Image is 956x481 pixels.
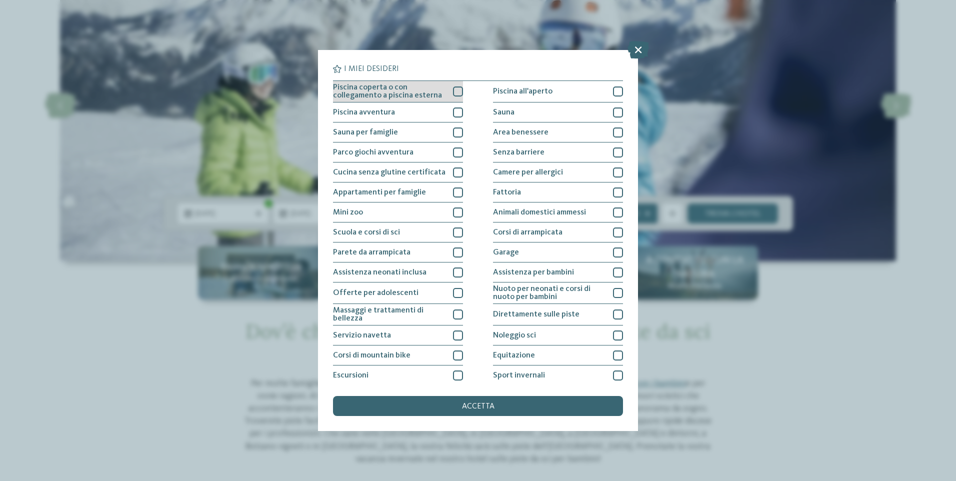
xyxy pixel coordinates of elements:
span: Nuoto per neonati e corsi di nuoto per bambini [493,285,605,301]
span: Appartamenti per famiglie [333,188,426,196]
span: Area benessere [493,128,548,136]
span: Piscina avventura [333,108,395,116]
span: Massaggi e trattamenti di bellezza [333,306,445,322]
span: Parco giochi avventura [333,148,413,156]
span: Offerte per adolescenti [333,289,418,297]
span: Parete da arrampicata [333,248,410,256]
span: Direttamente sulle piste [493,310,579,318]
span: I miei desideri [344,65,399,73]
span: Sauna [493,108,514,116]
span: Fattoria [493,188,521,196]
span: Equitazione [493,351,535,359]
span: Assistenza per bambini [493,268,574,276]
span: Garage [493,248,519,256]
span: Piscina all'aperto [493,87,552,95]
span: Mini zoo [333,208,363,216]
span: Servizio navetta [333,331,391,339]
span: Senza barriere [493,148,544,156]
span: Noleggio sci [493,331,536,339]
span: Escursioni [333,371,368,379]
span: Corsi di arrampicata [493,228,562,236]
span: Corsi di mountain bike [333,351,410,359]
span: Camere per allergici [493,168,563,176]
span: Cucina senza glutine certificata [333,168,445,176]
span: Assistenza neonati inclusa [333,268,426,276]
span: Sauna per famiglie [333,128,398,136]
span: Animali domestici ammessi [493,208,586,216]
span: Sport invernali [493,371,545,379]
span: Scuola e corsi di sci [333,228,400,236]
span: accetta [462,402,494,410]
span: Piscina coperta o con collegamento a piscina esterna [333,83,445,99]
